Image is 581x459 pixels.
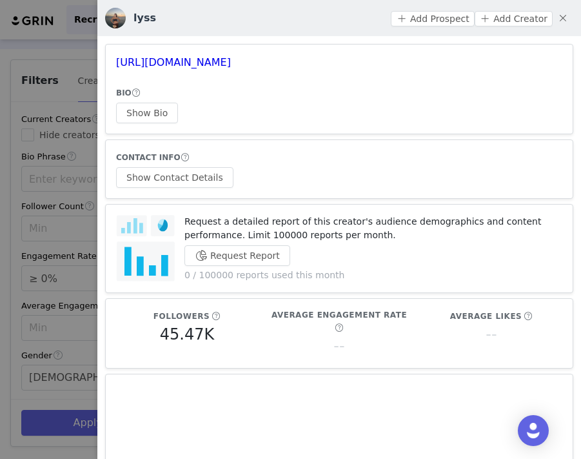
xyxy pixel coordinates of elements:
p: 0 / 100000 reports used this month [184,269,562,282]
a: [URL][DOMAIN_NAME] [116,56,231,68]
h5: Average Likes [450,311,522,322]
button: Add Creator [475,11,553,26]
h5: 45.47K [160,323,214,346]
button: Show Contact Details [116,167,233,188]
button: Show Bio [116,103,178,123]
h5: -- [333,334,344,358]
img: v2 [105,8,126,28]
span: CONTACT INFO [116,153,181,162]
h5: Average Engagement Rate [271,309,407,321]
p: Request a detailed report of this creator's audience demographics and content performance. Limit ... [184,215,562,242]
img: audience-report.png [116,215,175,282]
button: Add Prospect [391,11,474,26]
button: Request Report [184,245,290,266]
h5: -- [486,323,497,346]
h3: lyss [133,10,156,26]
h5: Followers [153,311,210,322]
div: Open Intercom Messenger [518,415,549,446]
span: BIO [116,88,132,97]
